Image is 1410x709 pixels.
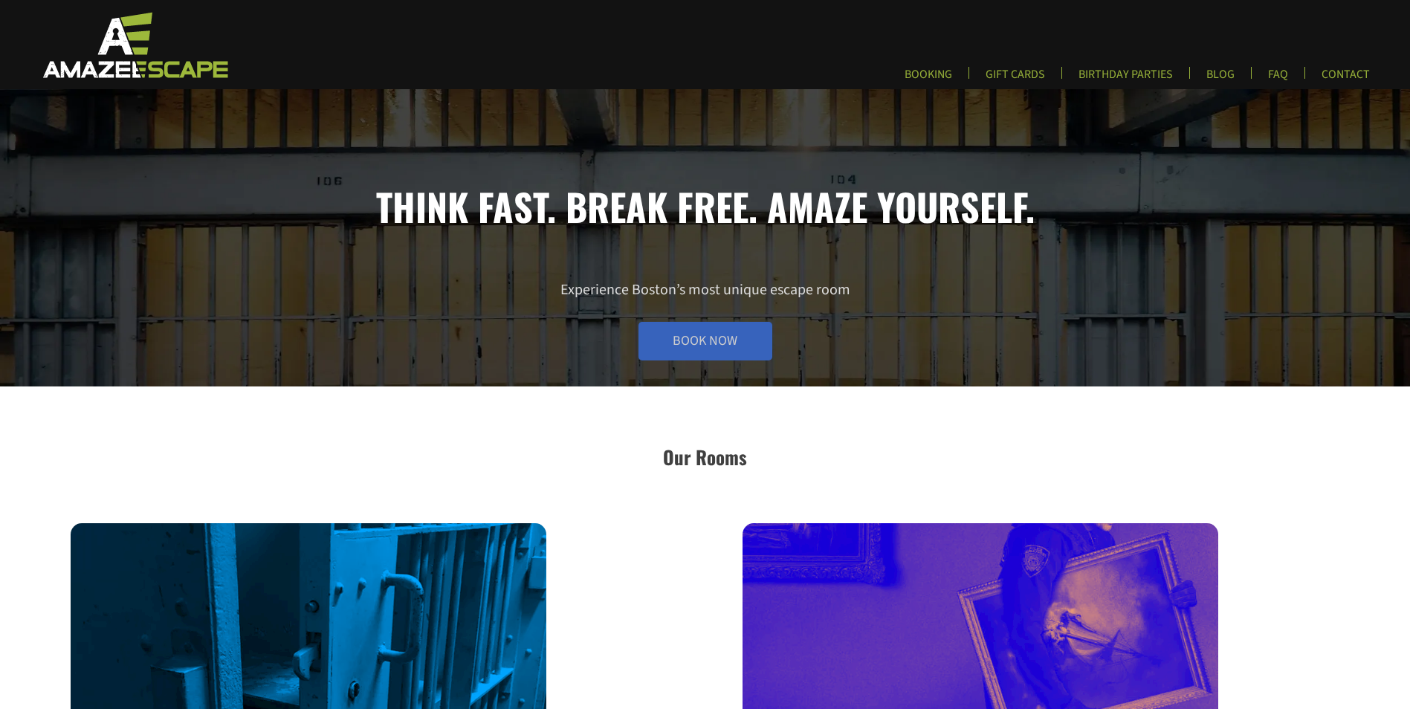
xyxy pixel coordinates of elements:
[1194,67,1246,91] a: BLOG
[1310,67,1382,91] a: CONTACT
[893,67,964,91] a: BOOKING
[974,67,1057,91] a: GIFT CARDS
[638,322,772,360] a: Book Now
[71,280,1339,360] p: Experience Boston’s most unique escape room
[71,184,1339,228] h1: Think fast. Break free. Amaze yourself.
[1256,67,1300,91] a: FAQ
[1067,67,1185,91] a: BIRTHDAY PARTIES
[24,10,244,79] img: Escape Room Game in Boston Area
